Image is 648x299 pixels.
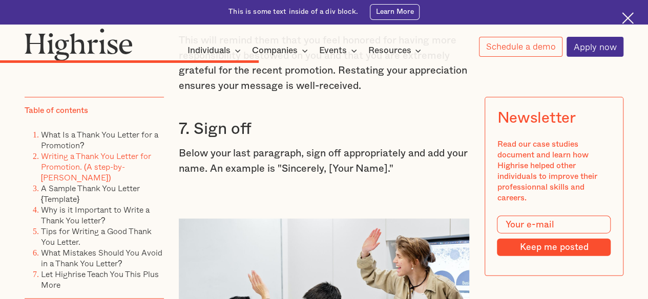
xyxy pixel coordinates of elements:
div: This is some text inside of a div block. [228,7,358,17]
a: Writing a Thank You Letter for Promotion. (A step-by-[PERSON_NAME]) [41,150,151,183]
a: Why is it Important to Write a Thank You letter? [41,203,150,226]
div: Individuals [187,44,244,57]
a: A Sample Thank You Letter {Template} [41,182,140,205]
p: Below your last paragraph, sign off appropriately and add your name. An example is "Sincerely, [Y... [179,146,470,176]
img: Cross icon [622,12,634,24]
a: Learn More [370,4,420,20]
div: Individuals [187,44,231,57]
form: Modal Form [497,216,611,256]
div: Companies [252,44,298,57]
a: Let Highrise Teach You This Plus More [41,268,159,291]
a: Apply now [567,37,623,57]
div: Companies [252,44,311,57]
div: Read our case studies document and learn how Highrise helped other individuals to improve their p... [497,139,611,203]
img: Highrise logo [25,28,133,61]
h3: 7. Sign off [179,119,470,139]
a: Tips for Writing a Good Thank You Letter. [41,225,152,248]
a: What Mistakes Should You Avoid in a Thank You Letter? [41,246,162,269]
a: Schedule a demo [479,37,562,57]
div: Table of contents [25,105,88,116]
div: Resources [368,44,424,57]
input: Your e-mail [497,216,611,234]
div: Events [319,44,347,57]
input: Keep me posted [497,239,611,256]
div: Events [319,44,360,57]
div: Newsletter [497,109,575,127]
div: Resources [368,44,411,57]
a: What Is a Thank You Letter for a Promotion? [41,128,158,151]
